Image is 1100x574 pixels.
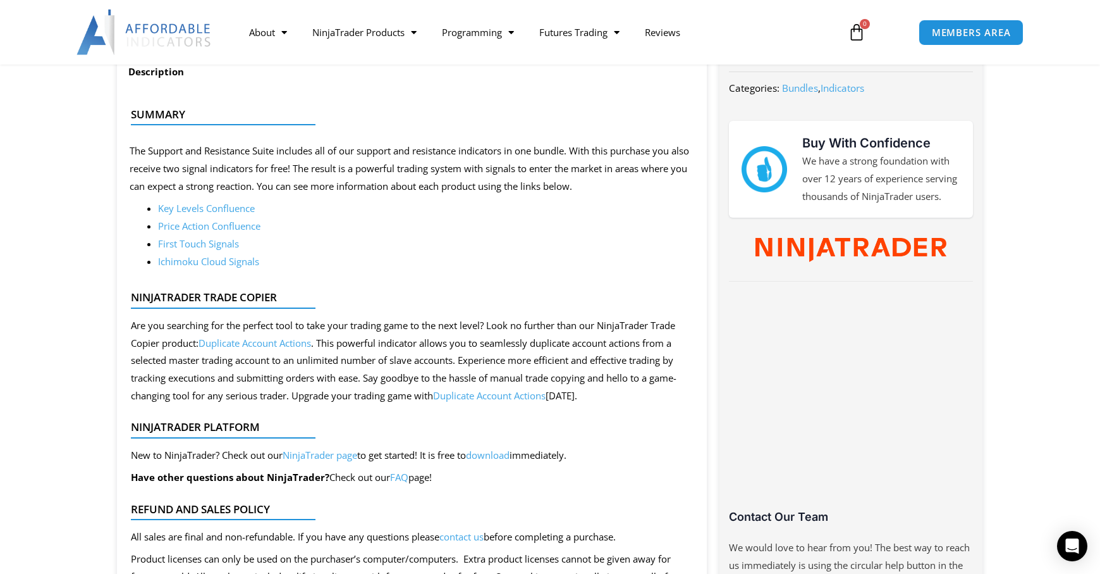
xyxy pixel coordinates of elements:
[131,421,683,434] h4: NinjaTrader Platform
[236,18,300,47] a: About
[131,108,683,121] h4: Summary
[158,220,260,232] a: Price Action Confluence
[131,471,329,484] b: Have other questions about NinjaTrader?
[782,82,864,94] span: ,
[932,28,1011,37] span: MEMBERS AREA
[158,237,239,250] a: First Touch Signals
[236,18,833,47] nav: Menu
[632,18,693,47] a: Reviews
[199,337,311,349] a: Duplicate Account Actions
[131,469,566,487] p: Check out our page!
[283,449,357,461] a: NinjaTrader page
[1057,531,1087,561] div: Open Intercom Messenger
[821,82,864,94] a: Indicators
[76,9,212,55] img: LogoAI | Affordable Indicators – NinjaTrader
[755,238,946,262] img: NinjaTrader Wordmark color RGB | Affordable Indicators – NinjaTrader
[829,14,884,51] a: 0
[117,59,195,84] a: Description
[527,18,632,47] a: Futures Trading
[433,389,546,402] a: Duplicate Account Actions
[729,297,973,519] iframe: Customer reviews powered by Trustpilot
[131,291,683,304] h4: NinjaTrader Trade Copier
[729,509,973,524] h3: Contact Our Team
[782,82,818,94] a: Bundles
[802,153,960,206] p: We have a strong foundation with over 12 years of experience serving thousands of NinjaTrader users.
[466,449,510,461] a: download
[439,530,484,543] a: contact us
[158,202,255,215] a: Key Levels Confluence
[802,134,960,153] h3: Buy With Confidence
[860,19,870,29] span: 0
[131,530,439,543] span: All sales are final and non-refundable. If you have any questions please
[390,471,408,484] a: FAQ
[919,20,1024,46] a: MEMBERS AREA
[131,503,683,516] h4: Refund and Sales Policy
[131,317,683,405] div: Are you searching for the perfect tool to take your trading game to the next level? Look no furth...
[729,82,779,94] span: Categories:
[300,18,429,47] a: NinjaTrader Products
[158,255,259,268] a: Ichimoku Cloud Signals
[130,142,694,196] p: The Support and Resistance Suite includes all of our support and resistance indicators in one bun...
[484,530,616,543] span: before completing a purchase.
[429,18,527,47] a: Programming
[131,447,566,465] p: New to NinjaTrader? Check out our to get started! It is free to immediately.
[742,146,787,192] img: mark thumbs good 43913 | Affordable Indicators – NinjaTrader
